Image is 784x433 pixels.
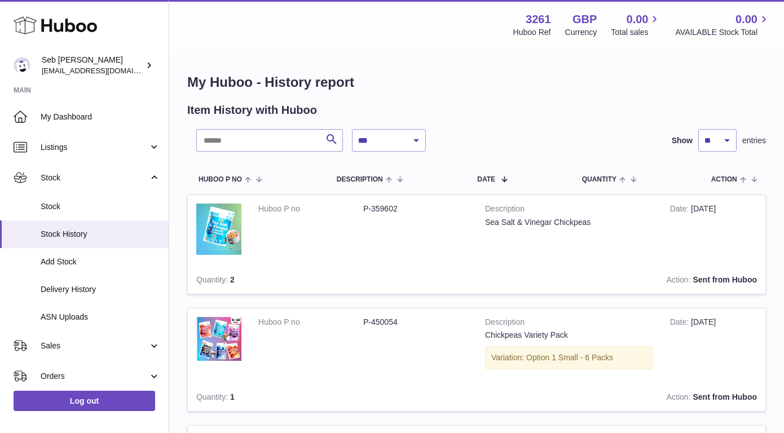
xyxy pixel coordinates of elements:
td: [DATE] [662,308,765,384]
span: ASN Uploads [41,312,160,322]
span: Date [477,176,495,183]
strong: 3261 [526,12,551,27]
span: Huboo P no [199,176,242,183]
strong: Action [667,275,693,287]
span: Quantity [582,176,616,183]
strong: Quantity [196,275,230,287]
strong: Sent from Huboo [693,275,757,284]
span: Stock History [41,229,160,240]
img: ecom@bravefoods.co.uk [14,57,30,74]
a: 0.00 Total sales [611,12,661,38]
span: Delivery History [41,284,160,295]
span: Description [337,176,383,183]
dt: Huboo P no [258,317,363,328]
a: Log out [14,391,155,411]
span: Orders [41,371,148,382]
div: Variation: Option 1 Small - 6 Packs [485,346,653,369]
strong: Description [485,317,653,330]
td: [DATE] [662,195,765,266]
img: 32611658329081.jpg [196,204,241,255]
strong: Action [667,392,693,404]
strong: Date [670,317,691,329]
span: Add Stock [41,257,160,267]
span: Total sales [611,27,661,38]
strong: Quantity [196,392,230,404]
td: Chickpeas Variety Pack [477,308,662,384]
strong: GBP [572,12,597,27]
td: Sea Salt & Vinegar Chickpeas [477,195,662,266]
h1: My Huboo - History report [187,73,766,91]
a: 0.00 AVAILABLE Stock Total [675,12,770,38]
strong: Description [485,204,653,217]
dt: Huboo P no [258,204,363,214]
h2: Item History with Huboo [187,103,317,118]
span: Sales [41,341,148,351]
div: Huboo Ref [513,27,551,38]
dd: P-359602 [363,204,468,214]
td: 1 [188,383,292,411]
span: Stock [41,173,148,183]
div: Seb [PERSON_NAME] [42,55,143,76]
strong: Sent from Huboo [693,392,757,401]
span: Stock [41,201,160,212]
span: 0.00 [735,12,757,27]
img: 32611658328401.jpg [196,317,241,361]
strong: Date [670,204,691,216]
span: Action [711,176,737,183]
span: 0.00 [627,12,649,27]
span: My Dashboard [41,112,160,122]
span: entries [742,135,766,146]
label: Show [672,135,693,146]
td: 2 [188,266,292,294]
dd: P-450054 [363,317,468,328]
span: [EMAIL_ADDRESS][DOMAIN_NAME] [42,66,166,75]
span: Listings [41,142,148,153]
span: AVAILABLE Stock Total [675,27,770,38]
div: Currency [565,27,597,38]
